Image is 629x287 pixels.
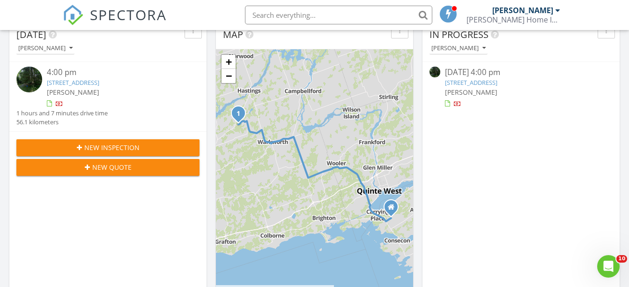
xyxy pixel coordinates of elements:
[223,28,243,41] span: Map
[47,67,184,78] div: 4:00 pm
[492,6,553,15] div: [PERSON_NAME]
[47,88,99,97] span: [PERSON_NAME]
[16,109,108,118] div: 1 hours and 7 minutes drive time
[445,88,497,97] span: [PERSON_NAME]
[92,162,132,172] span: New Quote
[16,159,200,176] button: New Quote
[16,67,200,127] a: 4:00 pm [STREET_ADDRESS] [PERSON_NAME] 1 hours and 7 minutes drive time 56.1 kilometers
[597,255,620,278] iframe: Intercom live chat
[90,5,167,24] span: SPECTORA
[238,113,244,119] div: 523 Concession Rd 8 W, Trent Hills, ON K0L 1Y0
[16,42,74,55] button: [PERSON_NAME]
[616,255,627,263] span: 10
[16,118,108,127] div: 56.1 kilometers
[16,28,46,41] span: [DATE]
[445,67,598,78] div: [DATE] 4:00 pm
[237,111,240,117] i: 1
[429,42,488,55] button: [PERSON_NAME]
[466,15,560,24] div: Cofield Home Inspection Corp
[222,55,236,69] a: Zoom in
[63,13,167,32] a: SPECTORA
[47,78,99,87] a: [STREET_ADDRESS]
[222,69,236,83] a: Zoom out
[245,6,432,24] input: Search everything...
[429,28,488,41] span: In Progress
[63,5,83,25] img: The Best Home Inspection Software - Spectora
[84,143,140,152] span: New Inspection
[429,67,613,108] a: [DATE] 4:00 pm [STREET_ADDRESS] [PERSON_NAME]
[391,207,397,212] div: 2920 Victoria Rd, Carrying Place ON K0K 1L0
[16,67,42,92] img: streetview
[431,45,486,52] div: [PERSON_NAME]
[445,78,497,87] a: [STREET_ADDRESS]
[16,139,200,156] button: New Inspection
[429,67,440,77] img: streetview
[18,45,73,52] div: [PERSON_NAME]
